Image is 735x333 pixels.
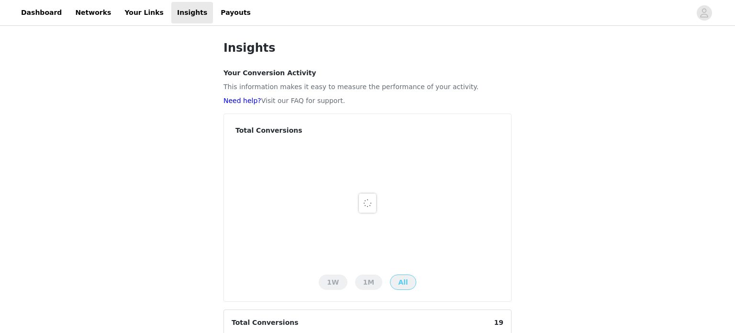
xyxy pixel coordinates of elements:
a: Networks [69,2,117,23]
h4: Total Conversions [235,126,500,136]
button: All [390,275,416,290]
a: Need help? [223,97,261,104]
button: 1M [355,275,383,290]
h4: Your Conversion Activity [223,68,512,78]
a: Your Links [119,2,169,23]
a: Dashboard [15,2,67,23]
p: This information makes it easy to measure the performance of your activity. [223,82,512,92]
a: Payouts [215,2,256,23]
a: Insights [171,2,213,23]
button: 1W [319,275,347,290]
h1: Insights [223,39,512,57]
p: Visit our FAQ for support. [223,96,512,106]
div: avatar [700,5,709,21]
